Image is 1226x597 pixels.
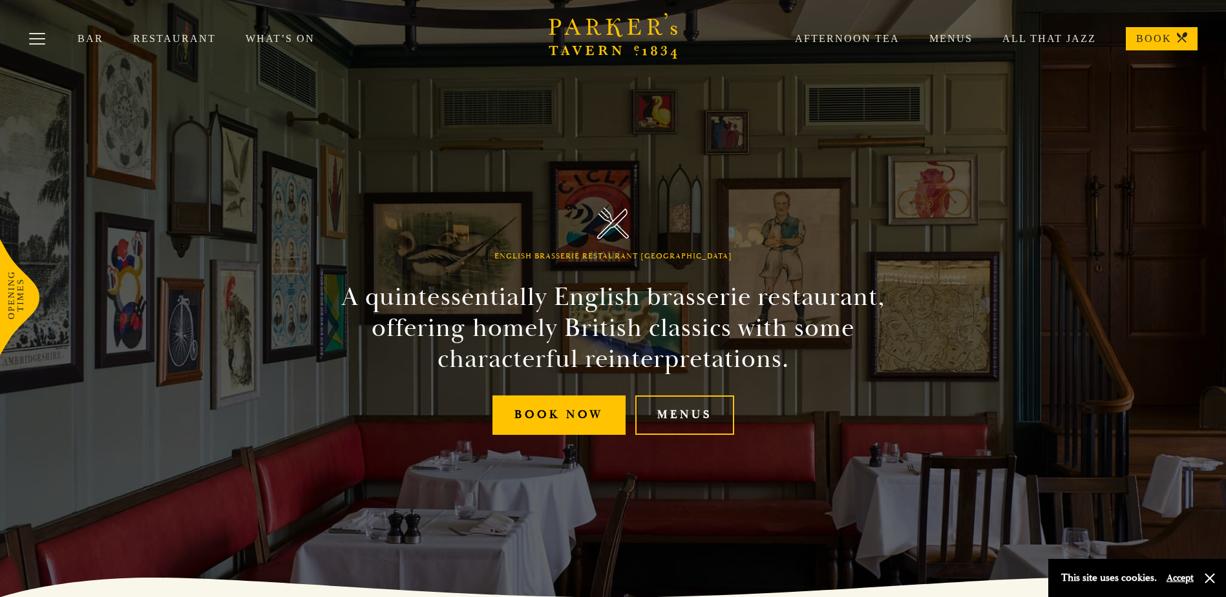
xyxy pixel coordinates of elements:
button: Accept [1167,572,1194,584]
img: Parker's Tavern Brasserie Cambridge [597,207,629,239]
p: This site uses cookies. [1061,569,1157,587]
button: Close and accept [1203,572,1216,585]
a: Book Now [492,395,626,435]
h1: English Brasserie Restaurant [GEOGRAPHIC_DATA] [494,252,732,261]
a: Menus [635,395,734,435]
h2: A quintessentially English brasserie restaurant, offering homely British classics with some chara... [319,282,908,375]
